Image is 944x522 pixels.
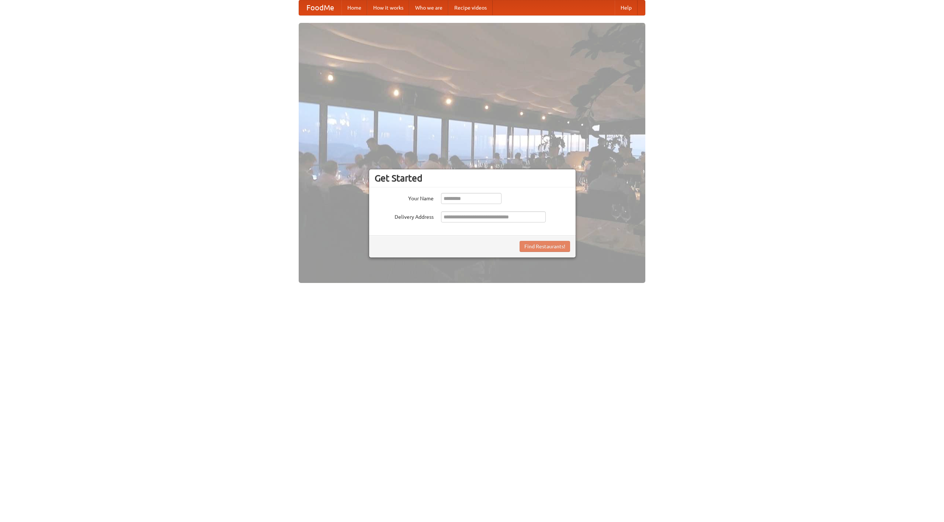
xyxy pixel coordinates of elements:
a: Home [341,0,367,15]
a: How it works [367,0,409,15]
label: Delivery Address [375,211,434,221]
label: Your Name [375,193,434,202]
button: Find Restaurants! [520,241,570,252]
a: Help [615,0,638,15]
h3: Get Started [375,173,570,184]
a: Who we are [409,0,448,15]
a: FoodMe [299,0,341,15]
a: Recipe videos [448,0,493,15]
